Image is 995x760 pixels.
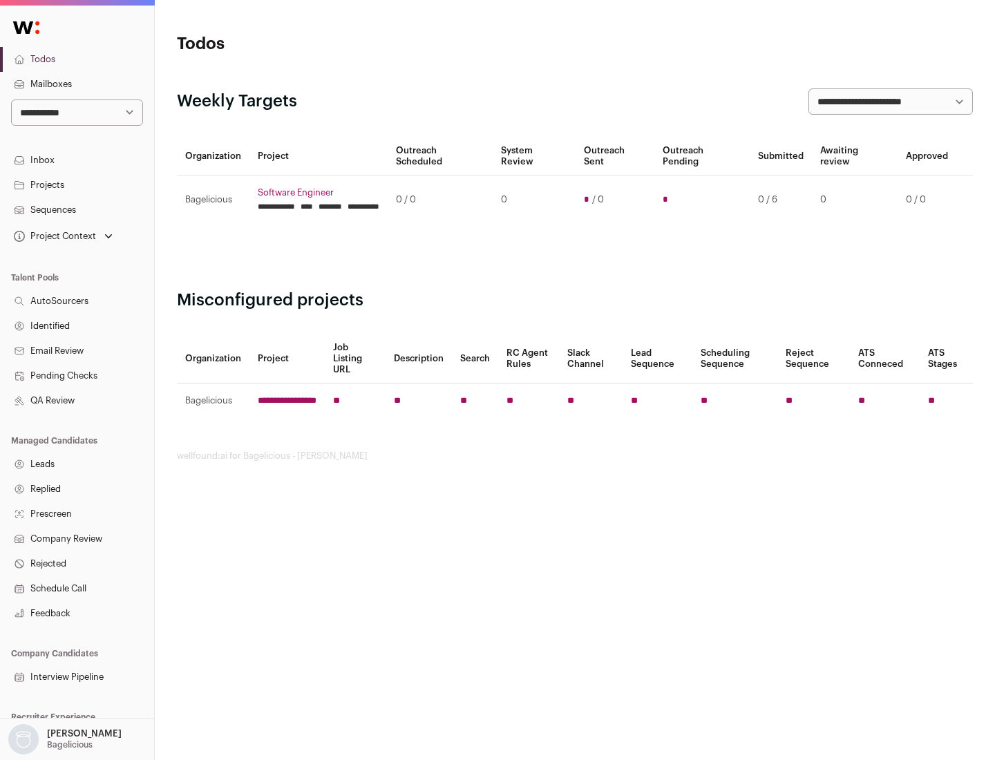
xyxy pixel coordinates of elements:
[559,334,623,384] th: Slack Channel
[249,137,388,176] th: Project
[812,176,898,224] td: 0
[249,334,325,384] th: Project
[177,334,249,384] th: Organization
[11,231,96,242] div: Project Context
[498,334,558,384] th: RC Agent Rules
[592,194,604,205] span: / 0
[654,137,749,176] th: Outreach Pending
[6,724,124,754] button: Open dropdown
[898,137,956,176] th: Approved
[325,334,386,384] th: Job Listing URL
[850,334,919,384] th: ATS Conneced
[177,176,249,224] td: Bagelicious
[177,33,442,55] h1: Todos
[388,137,493,176] th: Outreach Scheduled
[777,334,851,384] th: Reject Sequence
[452,334,498,384] th: Search
[623,334,692,384] th: Lead Sequence
[11,227,115,246] button: Open dropdown
[750,176,812,224] td: 0 / 6
[576,137,655,176] th: Outreach Sent
[177,91,297,113] h2: Weekly Targets
[388,176,493,224] td: 0 / 0
[920,334,973,384] th: ATS Stages
[47,728,122,739] p: [PERSON_NAME]
[258,187,379,198] a: Software Engineer
[177,289,973,312] h2: Misconfigured projects
[812,137,898,176] th: Awaiting review
[6,14,47,41] img: Wellfound
[177,450,973,462] footer: wellfound:ai for Bagelicious - [PERSON_NAME]
[898,176,956,224] td: 0 / 0
[177,384,249,418] td: Bagelicious
[8,724,39,754] img: nopic.png
[692,334,777,384] th: Scheduling Sequence
[493,137,575,176] th: System Review
[386,334,452,384] th: Description
[750,137,812,176] th: Submitted
[47,739,93,750] p: Bagelicious
[493,176,575,224] td: 0
[177,137,249,176] th: Organization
